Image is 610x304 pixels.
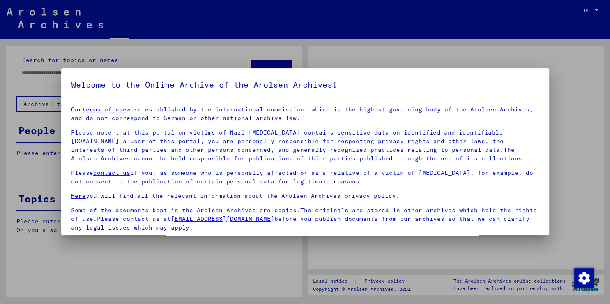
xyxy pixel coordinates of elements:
[82,106,127,113] a: terms of use
[71,105,539,123] p: Our were established by the international commission, which is the highest governing body of the ...
[71,128,539,163] p: Please note that this portal on victims of Nazi [MEDICAL_DATA] contains sensitive data on identif...
[71,192,539,200] p: you will find all the relevant information about the Arolsen Archives privacy policy.
[71,206,539,232] p: Some of the documents kept in the Arolsen Archives are copies.The originals are stored in other a...
[71,169,539,186] p: Please if you, as someone who is personally affected or as a relative of a victim of [MEDICAL_DAT...
[71,192,86,200] a: Here
[574,268,594,288] img: Zustimmung ändern
[171,215,274,223] a: [EMAIL_ADDRESS][DOMAIN_NAME]
[93,169,130,176] a: contact us
[574,268,594,288] div: Zustimmung ändern
[71,78,539,91] h5: Welcome to the Online Archive of the Arolsen Archives!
